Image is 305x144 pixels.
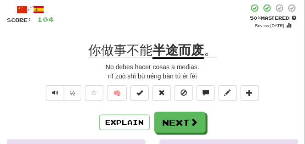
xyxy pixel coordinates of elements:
[107,85,127,101] button: 🧠
[175,85,193,101] button: Ignore sentence (alt+i)
[37,16,54,23] span: 104
[7,62,298,72] div: No debes hacer cosas a medias.
[7,72,298,81] div: nǐ zuò shì bù néng bàn tú ér fèi
[219,85,237,101] button: Edit sentence (alt+d)
[152,43,204,59] u: 半途而废
[88,43,152,58] span: 你做事不能
[99,115,150,130] button: Explain
[197,85,215,101] button: Discuss sentence (alt+u)
[241,85,259,101] button: Add to collection (alt+a)
[255,23,284,28] small: Review: [DATE]
[7,17,32,23] span: Score:
[85,85,103,101] button: Favorite sentence (alt+f)
[152,85,171,101] button: Reset to 0% Mastered (alt+r)
[250,15,261,21] span: 50 %
[7,4,54,15] div: /
[44,85,81,105] div: Text-to-speech controls
[249,15,298,21] div: Mastered
[46,85,64,101] button: Play sentence audio (ctl+space)
[204,43,217,58] span: 。
[130,85,149,101] button: Set this sentence to 100% Mastered (alt+m)
[154,112,206,133] button: Next
[64,85,81,101] button: ½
